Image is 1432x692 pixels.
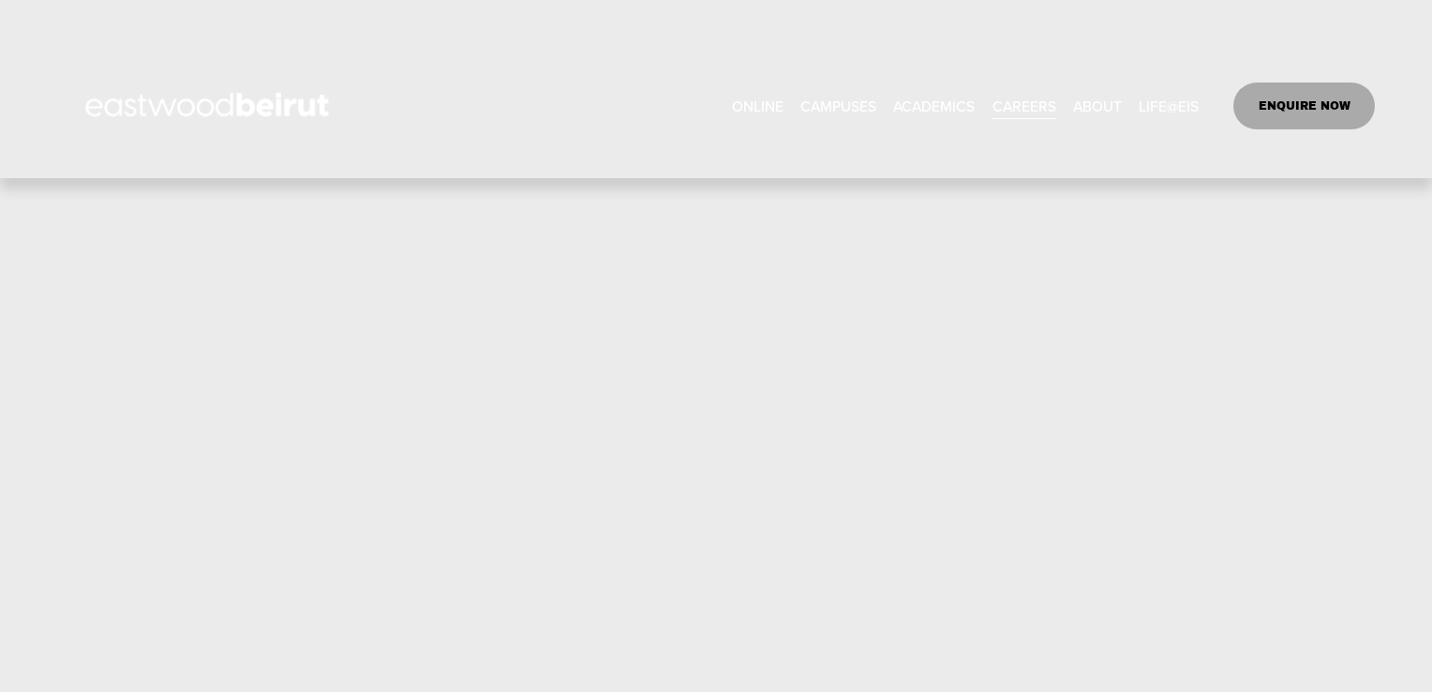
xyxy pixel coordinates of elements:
a: ENQUIRE NOW [1233,83,1375,129]
img: EastwoodIS Global Site [57,58,363,154]
a: folder dropdown [1139,91,1199,120]
a: folder dropdown [800,91,876,120]
span: CAMPUSES [800,93,876,119]
a: folder dropdown [1073,91,1122,120]
a: folder dropdown [893,91,975,120]
span: LIFE@EIS [1139,93,1199,119]
span: ACADEMICS [893,93,975,119]
span: ABOUT [1073,93,1122,119]
a: ONLINE [732,91,783,120]
a: CAREERS [992,91,1056,120]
